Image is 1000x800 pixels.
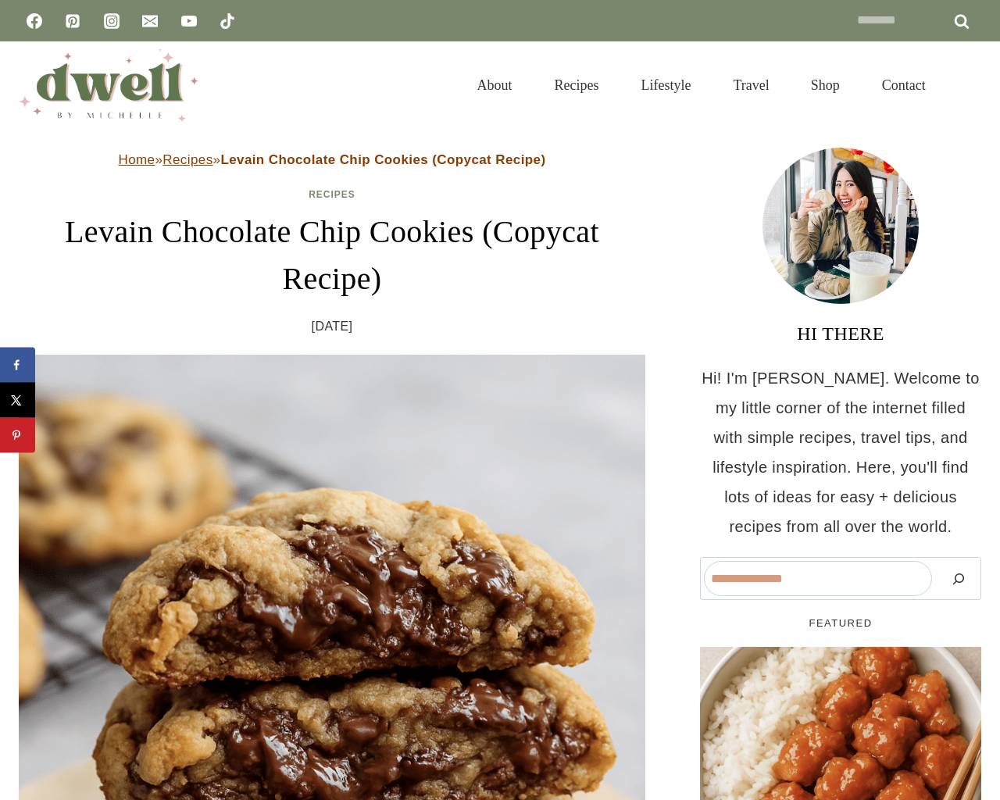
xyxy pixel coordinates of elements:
[19,49,198,121] img: DWELL by michelle
[312,315,353,338] time: [DATE]
[700,320,981,348] h3: HI THERE
[455,58,533,112] a: About
[173,5,205,37] a: YouTube
[119,152,546,167] span: » »
[309,189,355,200] a: Recipes
[790,58,861,112] a: Shop
[861,58,947,112] a: Contact
[700,363,981,541] p: Hi! I'm [PERSON_NAME]. Welcome to my little corner of the internet filled with simple recipes, tr...
[700,616,981,631] h5: FEATURED
[220,152,545,167] strong: Levain Chocolate Chip Cookies (Copycat Recipe)
[19,209,645,302] h1: Levain Chocolate Chip Cookies (Copycat Recipe)
[19,5,50,37] a: Facebook
[955,72,981,98] button: View Search Form
[119,152,155,167] a: Home
[134,5,166,37] a: Email
[212,5,243,37] a: TikTok
[455,58,947,112] nav: Primary Navigation
[712,58,790,112] a: Travel
[162,152,212,167] a: Recipes
[533,58,620,112] a: Recipes
[940,561,977,596] button: Search
[620,58,712,112] a: Lifestyle
[96,5,127,37] a: Instagram
[57,5,88,37] a: Pinterest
